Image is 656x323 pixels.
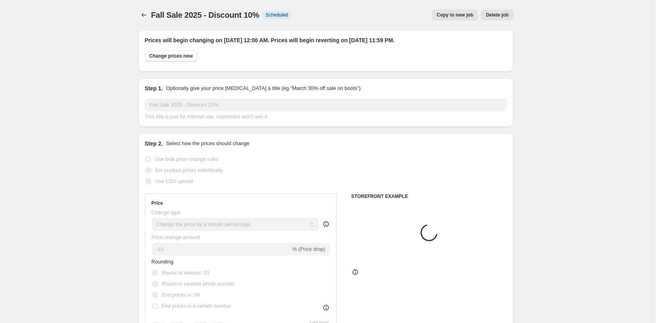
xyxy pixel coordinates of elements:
[155,167,223,173] span: Set product prices individually
[166,140,249,147] p: Select how the prices should change
[481,9,513,21] button: Delete job
[145,114,267,119] span: This title is just for internal use, customers won't see it
[322,220,330,228] div: help
[152,209,181,215] span: Change type
[151,11,259,19] span: Fall Sale 2025 - Discount 10%
[162,281,235,287] span: Round to nearest whole number
[152,259,174,265] span: Rounding
[145,50,198,62] button: Change prices now
[155,178,193,184] span: Use CSV upload
[266,12,288,18] span: Scheduled
[139,9,150,21] button: Price change jobs
[162,270,210,276] span: Round to nearest .01
[351,193,507,200] h6: STOREFRONT EXAMPLE
[150,53,193,59] span: Change prices now
[145,36,507,44] h2: Prices will begin changing on [DATE] 12:00 AM. Prices will begin reverting on [DATE] 11:59 PM.
[152,243,291,256] input: -15
[437,12,473,18] span: Copy to new job
[432,9,478,21] button: Copy to new job
[155,156,218,162] span: Use bulk price change rules
[162,292,200,298] span: End prices in .99
[162,303,231,309] span: End prices in a certain number
[152,200,163,206] h3: Price
[166,84,360,92] p: Optionally give your price [MEDICAL_DATA] a title (eg "March 30% off sale on boots")
[152,234,200,240] span: Price change amount
[145,99,507,111] input: 30% off holiday sale
[145,140,163,147] h2: Step 2.
[145,84,163,92] h2: Step 1.
[292,246,325,252] span: % (Price drop)
[486,12,508,18] span: Delete job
